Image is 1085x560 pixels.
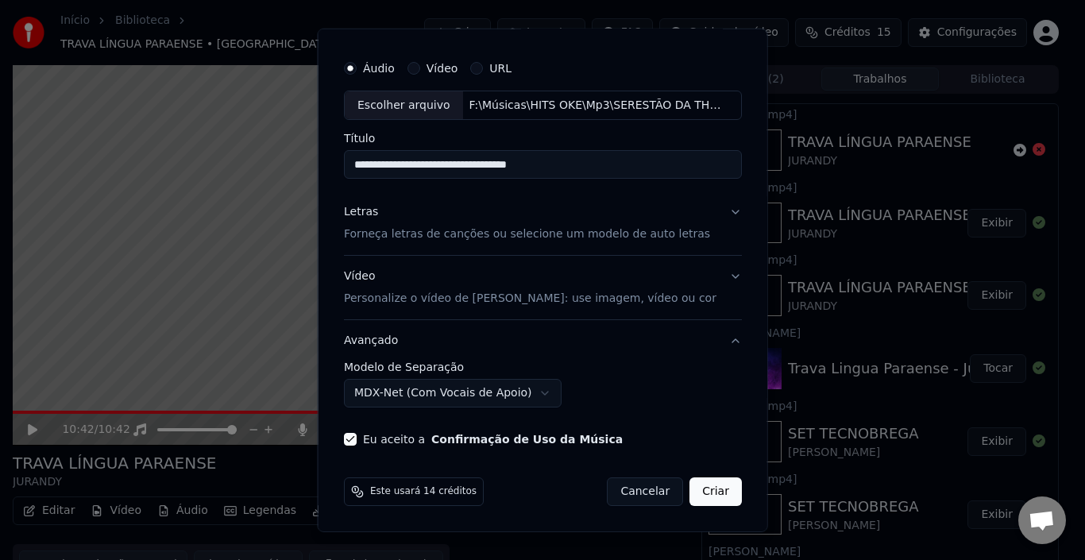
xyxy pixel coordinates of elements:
button: LetrasForneça letras de canções ou selecione um modelo de auto letras [344,191,742,255]
button: VídeoPersonalize o vídeo de [PERSON_NAME]: use imagem, vídeo ou cor [344,256,742,319]
button: Cancelar [607,477,683,506]
label: Vídeo [426,62,458,73]
div: Letras [344,204,378,220]
label: URL [489,62,512,73]
div: Escolher arquivo [345,91,463,119]
label: Título [344,133,742,144]
div: Avançado [344,361,742,420]
div: Vídeo [344,268,716,307]
p: Forneça letras de canções ou selecione um modelo de auto letras [344,226,710,242]
label: Modelo de Separação [344,361,742,373]
button: Eu aceito a [431,434,623,445]
div: F:\Músicas\HITS OKE\Mp3\SERESTÃO DA THE FIVE - PRA TOMAR TODAS.mp3 [462,97,732,113]
p: Personalize o vídeo de [PERSON_NAME]: use imagem, vídeo ou cor [344,291,716,307]
label: Áudio [363,62,395,73]
label: Eu aceito a [363,434,623,445]
button: Avançado [344,320,742,361]
span: Este usará 14 créditos [370,485,477,498]
button: Criar [689,477,742,506]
